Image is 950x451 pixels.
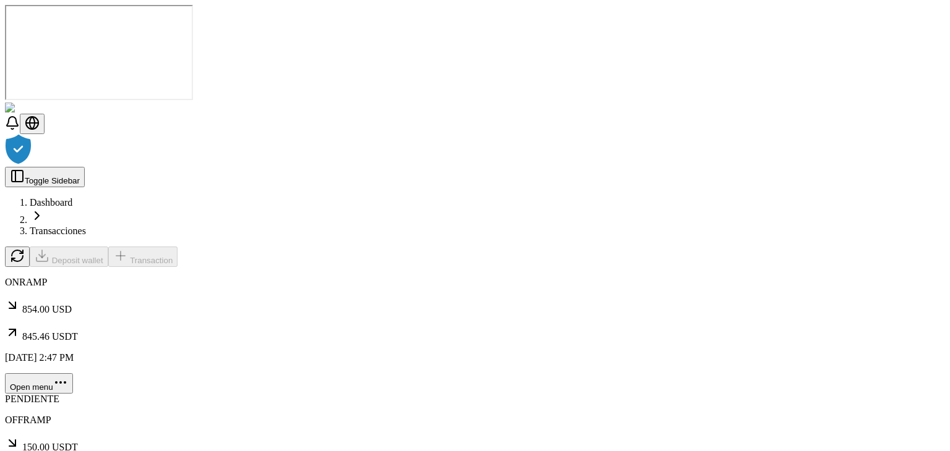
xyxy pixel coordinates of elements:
p: OFFRAMP [5,415,945,426]
button: Open menu [5,373,73,394]
button: Transaction [108,247,178,267]
img: ShieldPay Logo [5,103,79,114]
p: [DATE] 2:47 PM [5,352,945,363]
p: ONRAMP [5,277,945,288]
nav: breadcrumb [5,197,945,237]
div: PENDIENTE [5,394,945,405]
button: Toggle Sidebar [5,167,85,187]
a: Transacciones [30,225,86,236]
span: Toggle Sidebar [25,176,80,185]
button: Deposit wallet [30,247,108,267]
p: 854.00 USD [5,298,945,315]
p: 845.46 USDT [5,325,945,342]
span: Open menu [10,382,53,392]
span: Deposit wallet [52,256,103,265]
a: Dashboard [30,197,72,208]
span: Transaction [130,256,173,265]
